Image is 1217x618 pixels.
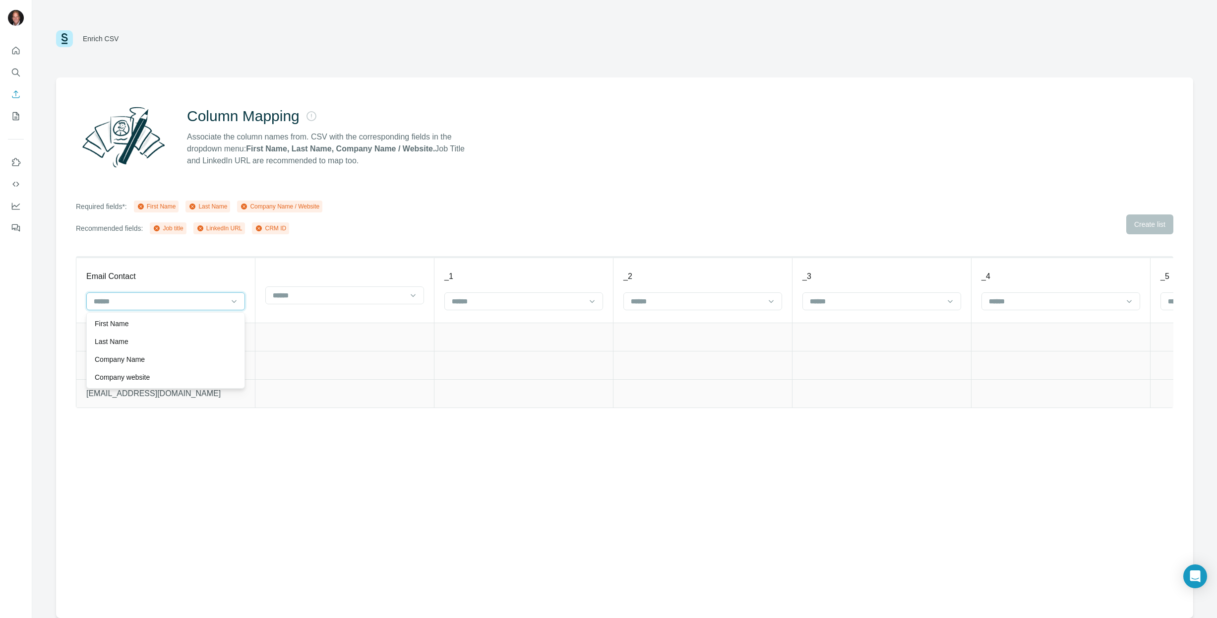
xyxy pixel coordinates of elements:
[8,175,24,193] button: Use Surfe API
[76,202,127,211] p: Required fields*:
[246,144,435,153] strong: First Name, Last Name, Company Name / Website.
[8,10,24,26] img: Avatar
[8,107,24,125] button: My lists
[8,219,24,237] button: Feedback
[187,131,474,167] p: Associate the column names from. CSV with the corresponding fields in the dropdown menu: Job Titl...
[8,85,24,103] button: Enrich CSV
[83,34,119,44] div: Enrich CSV
[95,319,128,329] p: First Name
[623,271,632,282] p: _2
[76,101,171,173] img: Surfe Illustration - Column Mapping
[153,224,183,233] div: Job title
[86,388,245,400] p: [EMAIL_ADDRESS][DOMAIN_NAME]
[56,30,73,47] img: Surfe Logo
[802,271,811,282] p: _3
[1160,271,1169,282] p: _5
[8,153,24,171] button: Use Surfe on LinkedIn
[95,372,150,382] p: Company website
[95,337,128,346] p: Last Name
[137,202,176,211] div: First Name
[188,202,227,211] div: Last Name
[240,202,319,211] div: Company Name / Website
[196,224,243,233] div: LinkedIn URL
[1183,564,1207,588] div: Open Intercom Messenger
[76,223,143,233] p: Recommended fields:
[8,64,24,81] button: Search
[8,42,24,60] button: Quick start
[187,107,300,125] h2: Column Mapping
[444,271,453,282] p: _1
[981,271,990,282] p: _4
[8,197,24,215] button: Dashboard
[95,354,145,364] p: Company Name
[255,224,286,233] div: CRM ID
[86,271,136,282] p: Email Contact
